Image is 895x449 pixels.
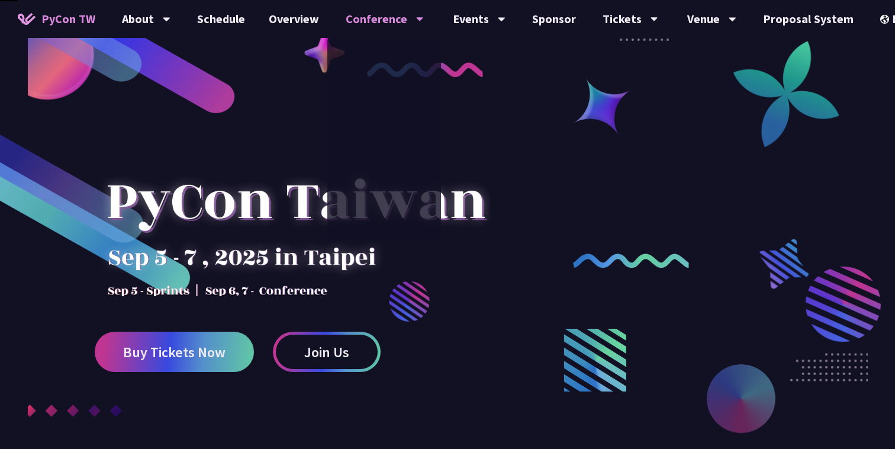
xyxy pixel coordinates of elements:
[95,332,254,372] a: Buy Tickets Now
[123,345,226,360] span: Buy Tickets Now
[41,10,95,28] span: PyCon TW
[18,13,36,25] img: Home icon of PyCon TW 2025
[573,254,690,268] img: curly-2.e802c9f.png
[6,4,107,34] a: PyCon TW
[880,15,892,24] img: Locale Icon
[304,345,349,360] span: Join Us
[273,332,381,372] a: Join Us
